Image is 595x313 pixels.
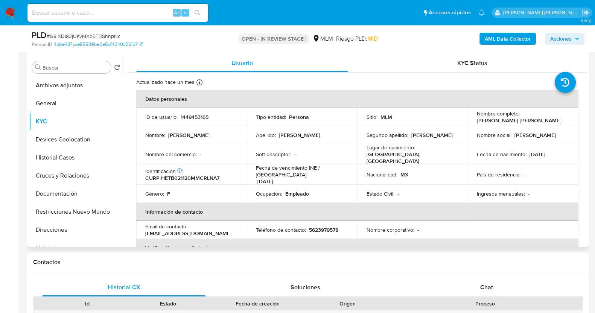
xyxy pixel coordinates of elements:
th: Datos personales [136,90,578,108]
h1: Contactos [33,258,583,266]
a: Salir [581,9,589,17]
a: 4d6e437cce85539be2e5df4240c26fb7 [54,41,143,48]
a: Notificaciones [478,9,485,16]
p: 1449453165 [181,114,208,120]
button: Historial Casos [29,149,123,167]
span: 3.151.0 [580,18,591,24]
span: Soluciones [291,283,320,292]
span: Usuario [231,59,253,67]
p: Fecha de nacimiento : [477,151,527,158]
button: search-icon [190,8,205,18]
input: Buscar [43,64,108,71]
p: [DATE] [530,151,545,158]
span: KYC Status [457,59,487,67]
p: - [397,190,399,197]
div: MLM [312,35,333,43]
p: [PERSON_NAME] [279,132,320,138]
button: Archivos adjuntos [29,76,123,94]
button: Restricciones Nuevo Mundo [29,203,123,221]
button: Lista Interna [29,239,123,257]
p: Empleado [285,190,309,197]
span: # G8jXDi83jUKvMXo5FBShnpNc [47,32,120,40]
p: 5623979578 [309,226,338,233]
button: Direcciones [29,221,123,239]
p: - [417,226,419,233]
input: Buscar usuario o caso... [27,8,208,18]
p: [EMAIL_ADDRESS][DOMAIN_NAME] [145,230,231,237]
p: Sitio : [367,114,377,120]
p: Actualizado hace un mes [136,79,195,86]
p: - [528,190,530,197]
button: Buscar [35,64,41,70]
button: General [29,94,123,112]
b: Person ID [32,41,52,48]
span: Accesos rápidos [429,9,471,17]
p: Nombre del comercio : [145,151,197,158]
p: Nombre : [145,132,165,138]
p: Estado Civil : [367,190,394,197]
p: F [167,190,170,197]
span: MID [367,34,377,43]
p: Apellido : [256,132,276,138]
button: Volver al orden por defecto [114,64,120,73]
b: PLD [32,29,47,41]
button: Documentación [29,185,123,203]
div: Fecha de creación [214,300,302,307]
p: Segundo apellido : [367,132,408,138]
p: [PERSON_NAME] [514,132,556,138]
p: Tipo entidad : [256,114,286,120]
p: País de residencia : [477,171,520,178]
p: - [523,171,525,178]
button: Cruces y Relaciones [29,167,123,185]
p: Nombre completo : [477,110,520,117]
p: Género : [145,190,164,197]
p: CURP HETB021120MMCRLNA7 [145,175,219,181]
span: Chat [480,283,493,292]
div: Id [52,300,122,307]
span: Riesgo PLD: [336,35,377,43]
div: Origen [312,300,383,307]
button: Acciones [545,33,584,45]
span: s [184,9,186,16]
p: Ingresos mensuales : [477,190,525,197]
p: MLM [380,114,392,120]
button: Devices Geolocation [29,131,123,149]
span: Acciones [550,33,572,45]
p: baltazar.cabreradupeyron@mercadolibre.com.mx [503,9,579,16]
p: - [294,151,296,158]
p: MX [400,171,408,178]
p: [PERSON_NAME] [411,132,453,138]
p: [PERSON_NAME] [PERSON_NAME] [477,117,561,124]
span: Alt [174,9,180,16]
p: [PERSON_NAME] [168,132,210,138]
button: KYC [29,112,123,131]
p: Identificación : [145,168,183,175]
p: ID de usuario : [145,114,178,120]
p: Fecha de vencimiento INE / [GEOGRAPHIC_DATA] : [256,164,348,178]
div: Estado [133,300,203,307]
p: OPEN - IN REVIEW STAGE I [238,33,309,44]
p: Nombre corporativo : [367,226,414,233]
b: AML Data Collector [485,33,531,45]
th: Verificación y cumplimiento [136,239,578,257]
p: Nombre social : [477,132,511,138]
p: Persona [289,114,309,120]
p: Email de contacto : [145,223,187,230]
span: Historial CX [108,283,140,292]
p: Soft descriptor : [256,151,291,158]
th: Información de contacto [136,203,578,221]
p: [GEOGRAPHIC_DATA], [GEOGRAPHIC_DATA] [367,151,456,164]
p: Lugar de nacimiento : [367,144,415,151]
button: AML Data Collector [479,33,536,45]
div: Proceso [393,300,577,307]
p: Nacionalidad : [367,171,397,178]
p: [DATE] [257,178,273,185]
p: Teléfono de contacto : [256,226,306,233]
p: - [200,151,201,158]
p: Ocupación : [256,190,282,197]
